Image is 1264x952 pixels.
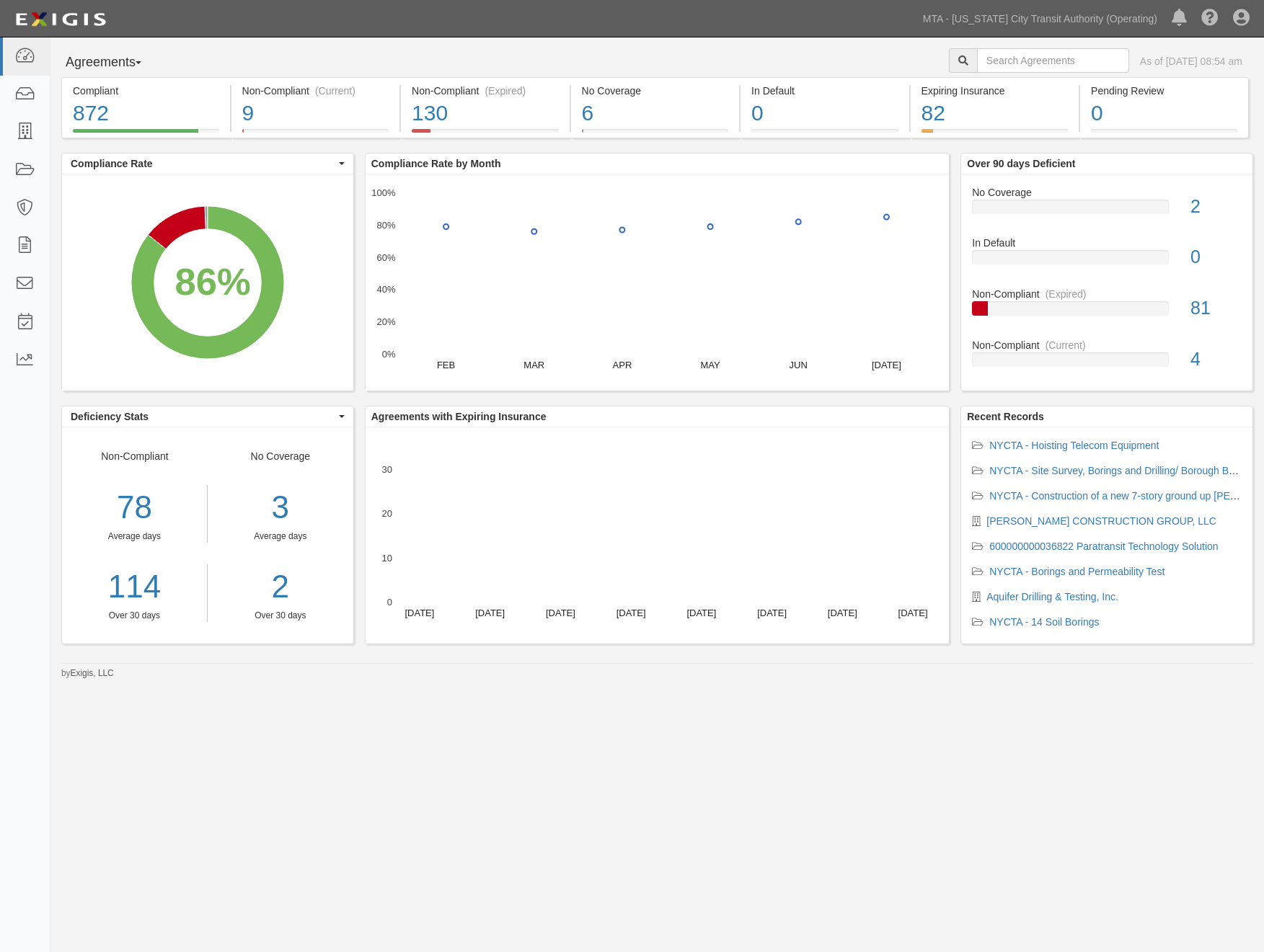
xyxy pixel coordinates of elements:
div: 86% [174,254,250,308]
a: In Default0 [741,129,909,141]
div: No Coverage [208,449,353,622]
div: 4 [1180,347,1252,373]
div: (Expired) [485,84,526,98]
text: [DATE] [872,360,901,370]
div: (Current) [1046,338,1086,352]
div: In Default [751,84,898,98]
div: Over 30 days [62,610,207,622]
div: Non-Compliant [62,449,208,622]
div: As of [DATE] 08:54 am [1140,54,1242,68]
a: No Coverage2 [972,185,1242,236]
div: 9 [242,98,389,129]
text: 20 [381,508,392,519]
div: Over 30 days [218,610,342,622]
text: [DATE] [475,608,505,618]
div: 872 [73,98,219,129]
a: Non-Compliant(Current)9 [231,129,400,141]
div: 78 [62,485,207,530]
text: [DATE] [757,608,787,618]
div: Non-Compliant (Expired) [412,84,559,98]
text: 30 [381,464,392,475]
div: Expiring Insurance [922,84,1069,98]
svg: A chart. [62,174,353,391]
div: Average days [62,530,207,543]
svg: A chart. [366,427,949,644]
a: [PERSON_NAME] CONSTRUCTION GROUP, LLC [986,515,1216,527]
i: Help Center - Complianz [1201,10,1219,27]
text: 100% [371,187,396,198]
b: Agreements with Expiring Insurance [371,411,547,422]
small: by [61,667,114,680]
b: Recent Records [967,411,1044,422]
text: JUN [789,360,807,370]
text: MAR [523,360,544,370]
div: (Current) [315,84,355,98]
div: 82 [922,98,1069,129]
a: 600000000036822 Paratransit Technology Solution [989,540,1218,552]
a: Pending Review0 [1080,129,1249,141]
span: Deficiency Stats [71,409,335,424]
a: In Default0 [972,236,1242,287]
a: Non-Compliant(Expired)81 [972,287,1242,338]
button: Agreements [61,48,169,77]
div: 3 [218,485,342,530]
div: No Coverage [582,84,729,98]
div: No Coverage [961,185,1252,200]
text: [DATE] [546,608,575,618]
a: NYCTA - Hoisting Telecom Equipment [989,440,1159,451]
text: 10 [381,552,392,563]
div: 130 [412,98,559,129]
text: 80% [376,220,395,231]
div: 81 [1180,295,1252,321]
text: APR [612,360,632,370]
div: Average days [218,530,342,543]
a: Non-Compliant(Current)4 [972,338,1242,378]
button: Deficiency Stats [62,406,353,427]
a: 114 [62,564,207,610]
div: 0 [1091,98,1237,129]
b: Compliance Rate by Month [371,158,501,169]
text: 40% [376,284,395,295]
svg: A chart. [366,174,949,391]
text: 0 [387,597,392,608]
div: In Default [961,236,1252,250]
div: 0 [1180,244,1252,270]
div: Pending Review [1091,84,1237,98]
a: Aquifer Drilling & Testing, Inc. [986,591,1118,602]
div: Non-Compliant (Current) [242,84,389,98]
a: Exigis, LLC [71,668,114,678]
text: [DATE] [828,608,857,618]
input: Search Agreements [977,48,1129,73]
div: Non-Compliant [961,338,1252,352]
button: Compliance Rate [62,154,353,174]
a: 2 [218,564,342,610]
text: [DATE] [686,608,716,618]
div: Compliant [73,84,219,98]
span: Compliance Rate [71,156,335,171]
text: 0% [381,349,395,360]
text: MAY [700,360,720,370]
text: [DATE] [616,608,645,618]
b: Over 90 days Deficient [967,158,1075,169]
div: (Expired) [1046,287,1087,301]
img: Logo [11,6,110,32]
div: Non-Compliant [961,287,1252,301]
a: Non-Compliant(Expired)130 [401,129,570,141]
a: No Coverage6 [571,129,740,141]
a: MTA - [US_STATE] City Transit Authority (Operating) [916,4,1164,33]
a: Compliant872 [61,129,230,141]
text: [DATE] [898,608,927,618]
text: 60% [376,252,395,262]
div: 6 [582,98,729,129]
div: 0 [751,98,898,129]
text: [DATE] [405,608,434,618]
text: 20% [376,316,395,327]
a: NYCTA - 14 Soil Borings [989,616,1099,628]
text: FEB [437,360,455,370]
div: 2 [1180,194,1252,220]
